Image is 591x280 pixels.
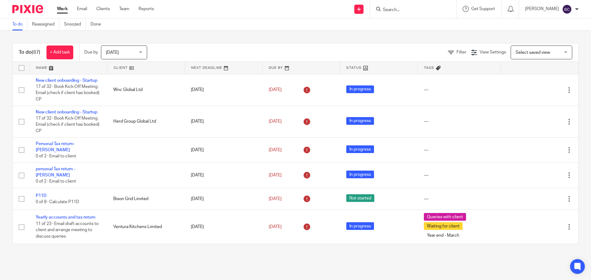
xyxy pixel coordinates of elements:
a: New client onboarding - Startup [36,110,97,114]
span: In progress [346,145,374,153]
td: Ventura Kitchens Limited [107,210,185,244]
span: 0 of 2 · Email to client [36,154,76,158]
span: View Settings [480,50,506,54]
span: 0 of 8 · Calculate P11D [36,200,79,204]
span: In progress [346,117,374,125]
a: Done [90,18,106,30]
img: svg%3E [562,4,572,14]
span: [DATE] [269,88,282,92]
td: Herd Group Global Ltd [107,106,185,137]
a: Team [119,6,129,12]
a: personal Tax return - [PERSON_NAME] [36,167,75,177]
span: [DATE] [269,173,282,177]
span: [DATE] [269,225,282,229]
a: P11D [36,194,46,198]
input: Search [382,7,438,13]
a: Reports [139,6,154,12]
span: Not started [346,194,374,202]
img: Pixie [12,5,43,13]
td: [DATE] [185,210,262,244]
span: Select saved view [516,50,550,55]
a: + Add task [46,45,73,59]
div: --- [424,196,495,202]
p: Due by [84,49,98,55]
span: [DATE] [269,197,282,201]
span: Tags [424,66,434,69]
span: [DATE] [106,50,119,55]
span: 11 of 23 · Email draft accounts to client and arrange meeting to discuss queries [36,222,98,239]
a: Reassigned [32,18,59,30]
h1: To do [19,49,40,56]
p: [PERSON_NAME] [525,6,559,12]
div: --- [424,87,495,93]
div: --- [424,147,495,153]
div: --- [424,118,495,124]
span: In progress [346,85,374,93]
td: Wnc Global Ltd [107,74,185,106]
a: New client onboarding - Startup [36,78,97,83]
span: Filter [456,50,466,54]
span: Waiting for client [424,222,463,230]
td: [DATE] [185,137,262,163]
a: Work [57,6,68,12]
span: Get Support [471,7,495,11]
td: [DATE] [185,188,262,210]
span: [DATE] [269,148,282,152]
span: In progress [346,171,374,178]
td: [DATE] [185,163,262,188]
a: Email [77,6,87,12]
span: Year end - March [424,231,462,239]
span: Queries with client [424,213,466,221]
a: Yearly accounts and tax return [36,215,95,219]
span: (67) [32,50,40,55]
span: 17 of 32 · Book Kick-Off Meeting Email (check if client has booked) CP [36,116,99,133]
td: [DATE] [185,74,262,106]
span: In progress [346,222,374,230]
a: Personal Tax return- [PERSON_NAME] [36,142,75,152]
a: To do [12,18,27,30]
span: [DATE] [269,119,282,124]
a: Clients [96,6,110,12]
td: [DATE] [185,106,262,137]
span: 17 of 32 · Book Kick-Off Meeting Email (check if client has booked) CP [36,85,99,101]
a: Snoozed [64,18,86,30]
span: 0 of 2 · Email to client [36,179,76,184]
td: Bison Grid Limited [107,188,185,210]
div: --- [424,172,495,178]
